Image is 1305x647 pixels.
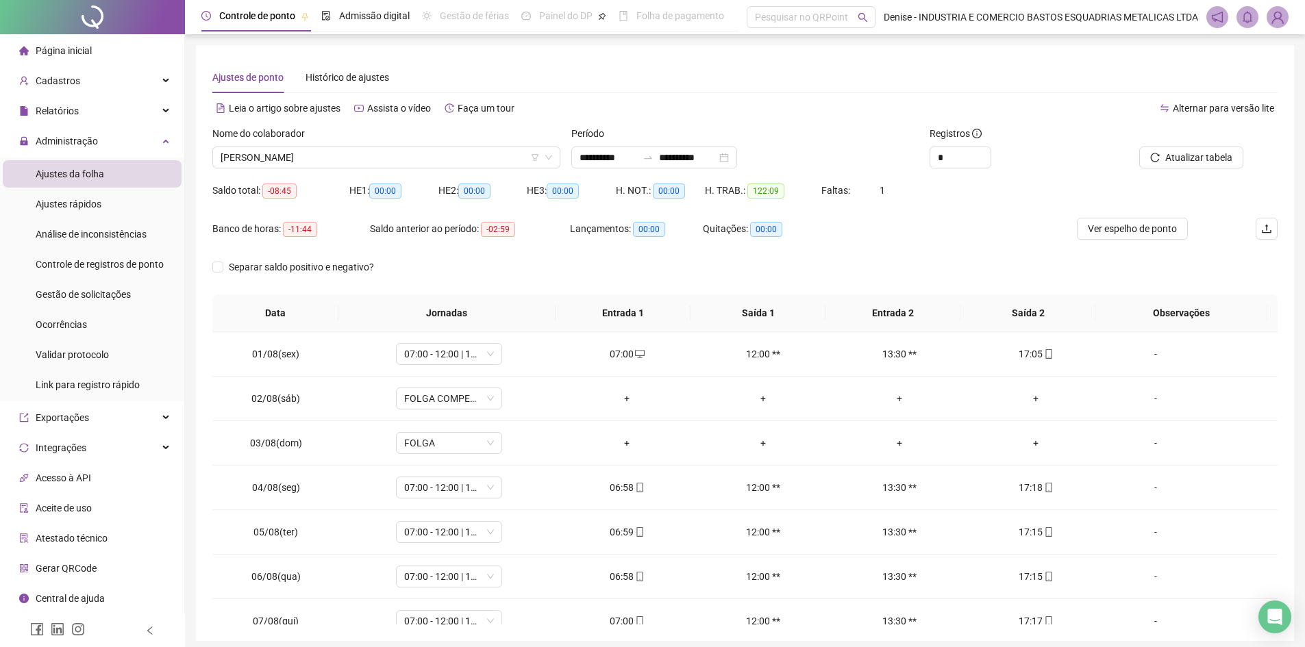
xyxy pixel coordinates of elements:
[979,346,1093,361] div: 17:05
[251,393,300,404] span: 02/08(sáb)
[19,76,29,86] span: user-add
[19,503,29,513] span: audit
[1043,349,1054,359] span: mobile
[404,477,494,498] span: 07:00 - 12:00 | 13:30 - 17:15
[370,221,570,237] div: Saldo anterior ao período:
[1115,480,1196,495] div: -
[619,11,628,21] span: book
[570,391,684,406] div: +
[481,222,515,237] span: -02:59
[570,346,684,361] div: 07:00
[301,12,309,21] span: pushpin
[636,10,724,21] span: Folha de pagamento
[404,388,494,409] span: FOLGA COMPENSATÓRIA
[880,185,885,196] span: 1
[36,563,97,574] span: Gerar QRCode
[521,11,531,21] span: dashboard
[19,594,29,603] span: info-circle
[1165,150,1232,165] span: Atualizar tabela
[19,136,29,146] span: lock
[653,183,685,199] span: 00:00
[306,72,389,83] span: Histórico de ajustes
[36,168,104,179] span: Ajustes da folha
[36,472,91,483] span: Acesso à API
[1139,147,1243,168] button: Atualizar tabela
[570,221,703,237] div: Lançamentos:
[367,103,431,114] span: Assista o vídeo
[145,626,155,635] span: left
[36,593,105,604] span: Central de ajuda
[843,391,957,406] div: +
[440,10,509,21] span: Gestão de férias
[570,613,684,629] div: 07:00
[71,622,85,636] span: instagram
[212,294,338,332] th: Data
[404,344,494,364] span: 07:00 - 12:00 | 13:30 - 17:00
[19,46,29,55] span: home
[354,103,364,113] span: youtube
[36,136,98,147] span: Administração
[979,569,1093,584] div: 17:15
[253,527,298,537] span: 05/08(ter)
[706,435,821,451] div: +
[979,613,1093,629] div: 17:17
[634,349,645,359] span: desktop
[422,11,432,21] span: sun
[262,183,297,199] span: -08:45
[212,221,370,237] div: Banco de horas:
[36,229,147,240] span: Análise de inconsistências
[212,72,284,83] span: Ajustes de ponto
[1115,613,1196,629] div: -
[571,126,613,141] label: Período
[705,183,821,199] div: H. TRAB.:
[531,153,539,162] span: filter
[19,413,29,422] span: export
[51,622,64,636] span: linkedin
[253,616,299,626] span: 07/08(qui)
[979,435,1093,451] div: +
[19,443,29,453] span: sync
[960,294,1095,332] th: Saída 2
[747,183,784,199] span: 122:09
[634,527,645,537] span: mobile
[36,199,101,210] span: Ajustes rápidos
[201,11,211,21] span: clock-circle
[216,103,225,113] span: file-text
[1115,435,1196,451] div: -
[539,10,593,21] span: Painel do DP
[858,12,868,23] span: search
[458,183,490,199] span: 00:00
[404,566,494,587] span: 07:00 - 12:00 | 13:30 - 17:15
[643,152,654,163] span: to
[547,183,579,199] span: 00:00
[252,482,300,493] span: 04/08(seg)
[930,126,982,141] span: Registros
[36,379,140,390] span: Link para registro rápido
[1211,11,1223,23] span: notification
[1267,7,1288,27] img: 89697
[338,294,556,332] th: Jornadas
[527,183,616,199] div: HE 3:
[229,103,340,114] span: Leia o artigo sobre ajustes
[36,412,89,423] span: Exportações
[36,259,164,270] span: Controle de registros de ponto
[404,433,494,453] span: FOLGA
[252,348,299,359] span: 01/08(sex)
[251,571,301,582] span: 06/08(qua)
[570,435,684,451] div: +
[19,106,29,116] span: file
[1077,218,1188,240] button: Ver espelho de ponto
[843,435,957,451] div: +
[36,349,109,360] span: Validar protocolo
[821,185,852,196] span: Faltas:
[972,129,982,138] span: info-circle
[19,473,29,483] span: api
[1160,103,1169,113] span: swap
[703,221,836,237] div: Quitações:
[19,533,29,543] span: solution
[36,75,80,86] span: Cadastros
[570,569,684,584] div: 06:58
[1088,221,1177,236] span: Ver espelho de ponto
[30,622,44,636] span: facebook
[979,391,1093,406] div: +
